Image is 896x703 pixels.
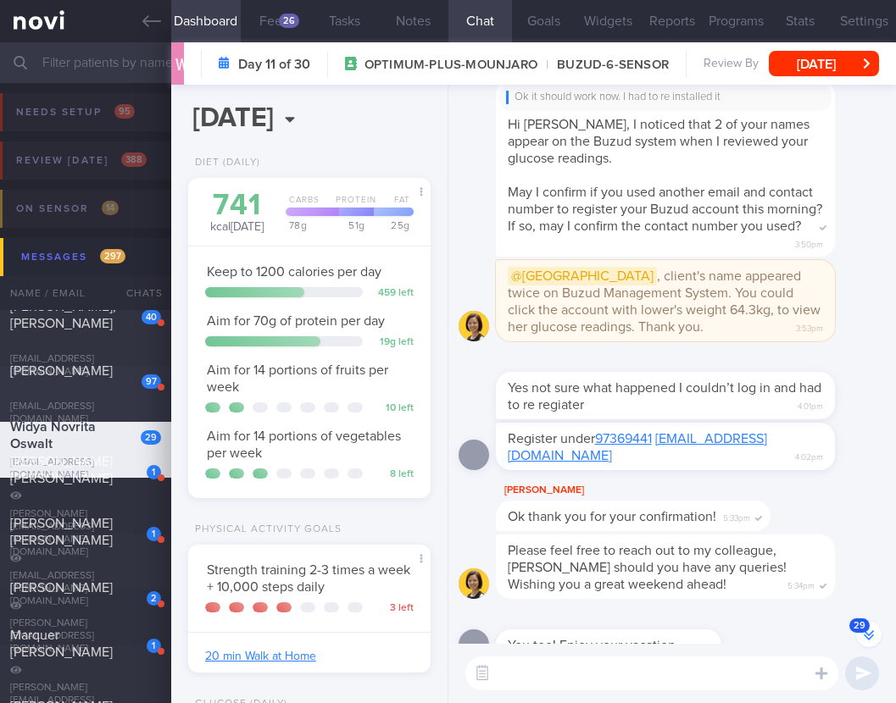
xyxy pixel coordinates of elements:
div: 25 g [369,220,413,230]
span: Yes not sure what happened I couldn’t log in and had to re regiater [508,381,821,412]
span: [PERSON_NAME] [10,581,113,595]
span: 4:02pm [795,447,823,463]
span: BUZUD-6-SENSOR [537,57,669,74]
span: May I confirm if you used another email and contact number to register your Buzud account this mo... [508,185,822,233]
span: Hi [PERSON_NAME], I noticed that 2 of your names appear on the Buzud system when I reviewed your ... [508,118,810,165]
div: Fat [373,195,414,216]
span: Strength training 2-3 times a week [207,563,410,577]
div: 3 left [371,602,414,615]
div: 741 [205,191,269,220]
div: Messages [17,246,130,268]
a: 97369441 [595,432,652,446]
span: 5:34pm [787,576,815,592]
span: You too! Enjoy your vacation [508,639,676,652]
div: [PERSON_NAME][EMAIL_ADDRESS][DOMAIN_NAME] [10,617,161,656]
span: [PERSON_NAME] [PERSON_NAME] [10,455,113,485]
div: [EMAIL_ADDRESS][PERSON_NAME][DOMAIN_NAME] [10,570,161,608]
span: Register under [508,432,767,462]
span: 14 [102,201,119,215]
strong: Day 11 of 30 [238,56,310,73]
button: [DATE] [769,51,879,76]
span: 4:01pm [798,396,823,412]
span: Aim for 70g of protein per day [207,314,385,328]
div: Needs setup [12,101,139,124]
span: Aim for 14 portions of vegetables per week [207,429,401,460]
a: [EMAIL_ADDRESS][DOMAIN_NAME] [508,432,767,462]
div: Protein [329,195,378,216]
div: On sensor [12,197,123,220]
div: 8 left [371,468,414,481]
span: 388 [121,152,147,167]
div: [PERSON_NAME][EMAIL_ADDRESS][PERSON_NAME][DOMAIN_NAME] [10,508,161,559]
div: Ok it should work now. I had to re installed it [506,91,825,104]
span: Please feel free to reach out to my colleague, [PERSON_NAME] should you have any queries! Wishing... [508,544,787,591]
span: 5:33pm [723,508,750,524]
span: 95 [114,104,135,119]
div: 29 [141,430,161,445]
div: 40 [142,310,161,324]
span: Widya Novrita Oswalt [10,420,96,451]
div: 19 g left [371,336,414,349]
div: kcal [DATE] [205,191,269,235]
span: 3:50pm [795,235,823,251]
span: + 10,000 steps daily [207,580,325,594]
div: Review [DATE] [12,149,151,172]
div: [EMAIL_ADDRESS][DOMAIN_NAME] [10,401,161,426]
span: [PERSON_NAME], [PERSON_NAME] [10,300,116,330]
div: 10 left [371,402,414,415]
span: Aim for 14 portions of fruits per week [207,363,388,394]
div: 2 [147,591,161,606]
span: 3:53pm [796,318,823,335]
div: Diet (Daily) [188,157,260,169]
span: Keep to 1200 calories per day [207,265,381,279]
span: 297 [100,249,125,263]
span: Ok thank you for your confirmation! [508,510,716,523]
span: Marquer [PERSON_NAME] [10,628,113,659]
span: , client's name appeared twice on Buzud Management System. You could click the account with lower... [508,267,821,334]
span: @[GEOGRAPHIC_DATA] [508,267,657,285]
div: 97 [142,374,161,389]
div: 1 [147,527,161,541]
div: 1 [147,465,161,479]
span: Review By [704,57,759,72]
a: 20 min Walk at Home [205,650,316,662]
span: 5:34pm [682,637,710,653]
div: 78 g [281,220,339,230]
div: 459 left [371,287,414,300]
div: Chats [103,276,171,310]
span: [PERSON_NAME] [PERSON_NAME] [10,517,113,547]
div: 51 g [334,220,374,230]
div: [EMAIL_ADDRESS][DOMAIN_NAME] [10,353,161,379]
span: OPTIMUM-PLUS-MOUNJARO [365,57,537,74]
div: Physical Activity Goals [188,523,342,536]
div: 1 [147,639,161,653]
span: 29 [849,618,870,633]
div: 26 [279,14,299,28]
div: [PERSON_NAME] [496,480,821,501]
div: Carbs [281,195,334,216]
span: [PERSON_NAME] [10,364,113,378]
button: 29 [856,622,882,647]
